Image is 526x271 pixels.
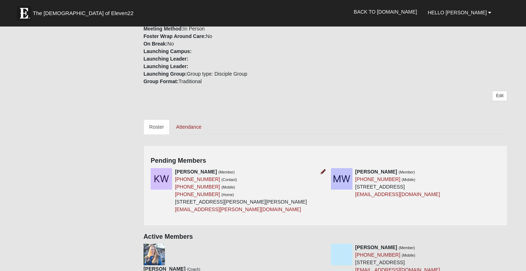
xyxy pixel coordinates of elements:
h4: Pending Members [151,157,500,165]
a: Hello [PERSON_NAME] [422,4,497,22]
small: (Member) [399,246,415,250]
small: (Mobile) [401,177,415,182]
a: The [DEMOGRAPHIC_DATA] of Eleven22 [13,3,156,20]
a: Edit [492,91,507,101]
a: [EMAIL_ADDRESS][PERSON_NAME][DOMAIN_NAME] [175,206,301,212]
a: [PHONE_NUMBER] [175,191,220,197]
a: [PHONE_NUMBER] [355,176,400,182]
a: [PHONE_NUMBER] [175,176,220,182]
h4: Active Members [143,233,507,241]
a: Back to [DOMAIN_NAME] [349,3,423,21]
small: (Contact) [221,177,237,182]
strong: Launching Group: [143,71,187,77]
small: (Member) [399,170,415,174]
strong: Launching Leader: [143,63,188,69]
span: The [DEMOGRAPHIC_DATA] of Eleven22 [33,10,133,17]
span: Hello [PERSON_NAME] [428,10,487,15]
a: [EMAIL_ADDRESS][DOMAIN_NAME] [355,191,440,197]
a: Attendance [170,119,207,134]
strong: [PERSON_NAME] [355,169,397,175]
img: Eleven22 logo [17,6,31,20]
strong: [PERSON_NAME] [355,244,397,250]
a: [PHONE_NUMBER] [175,184,220,190]
small: (Member) [218,170,235,174]
small: (Mobile) [221,185,235,189]
strong: Launching Leader: [143,56,188,62]
a: Roster [143,119,170,134]
small: (Mobile) [401,253,415,257]
a: [PHONE_NUMBER] [355,252,400,258]
strong: Launching Campus: [143,48,192,54]
small: (Home) [221,192,234,197]
strong: [PERSON_NAME] [175,169,217,175]
div: [STREET_ADDRESS] [355,168,440,198]
strong: On Break: [143,41,167,47]
strong: Foster Wrap Around Care: [143,33,206,39]
strong: Meeting Method: [143,26,183,32]
div: [STREET_ADDRESS][PERSON_NAME][PERSON_NAME] [175,168,307,213]
strong: Group Format: [143,79,179,84]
